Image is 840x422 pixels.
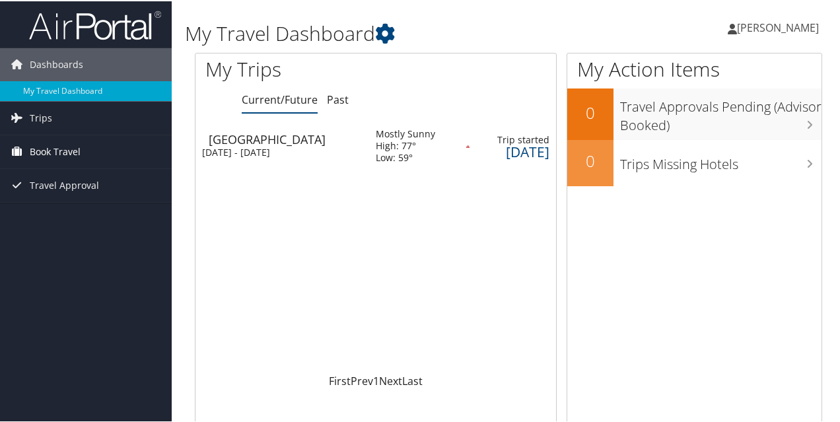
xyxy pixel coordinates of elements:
a: Past [327,91,349,106]
h1: My Action Items [567,54,822,82]
span: [PERSON_NAME] [737,19,819,34]
a: 0Trips Missing Hotels [567,139,822,185]
h3: Trips Missing Hotels [620,147,822,172]
div: High: 77° [376,139,435,151]
h2: 0 [567,100,613,123]
a: First [329,372,351,387]
a: Prev [351,372,373,387]
h2: 0 [567,149,613,171]
div: Mostly Sunny [376,127,435,139]
div: [DATE] - [DATE] [202,145,356,157]
div: [DATE] [483,145,549,157]
a: 0Travel Approvals Pending (Advisor Booked) [567,87,822,138]
span: Travel Approval [30,168,99,201]
div: Trip started [483,133,549,145]
img: alert-flat-solid-warning.png [466,144,469,147]
a: Last [402,372,423,387]
a: [PERSON_NAME] [728,7,832,46]
a: Current/Future [242,91,318,106]
span: Dashboards [30,47,83,80]
a: 1 [373,372,379,387]
a: Next [379,372,402,387]
span: Book Travel [30,134,81,167]
div: [GEOGRAPHIC_DATA] [209,132,363,144]
h1: My Trips [205,54,396,82]
h3: Travel Approvals Pending (Advisor Booked) [620,90,822,133]
div: Low: 59° [376,151,435,162]
img: airportal-logo.png [29,9,161,40]
span: Trips [30,100,52,133]
h1: My Travel Dashboard [185,18,616,46]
